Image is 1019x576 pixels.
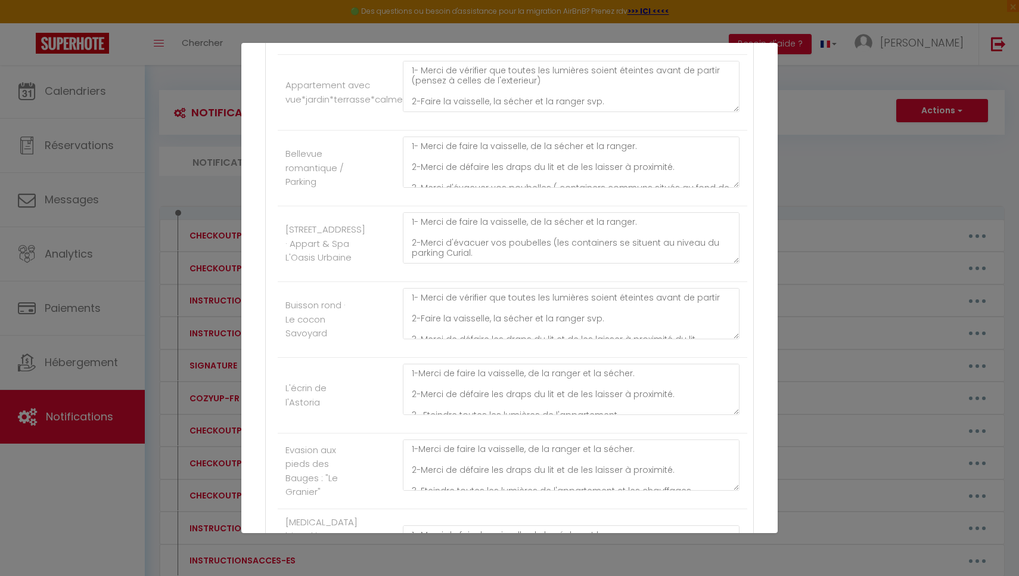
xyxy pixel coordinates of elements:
[285,298,348,340] label: Buisson rond · Le cocon Savoyard
[285,147,348,189] label: Bellevue romantique / Parking
[285,381,348,409] label: L'écrin de l'Astoria
[285,443,348,499] label: Evasion aux pieds des Bauges : "Le Granier"
[285,222,365,265] label: [STREET_ADDRESS] · Appart & Spa L'Oasis Urbaine
[285,78,403,106] label: Appartement avec vue*jardin*terrasse*calme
